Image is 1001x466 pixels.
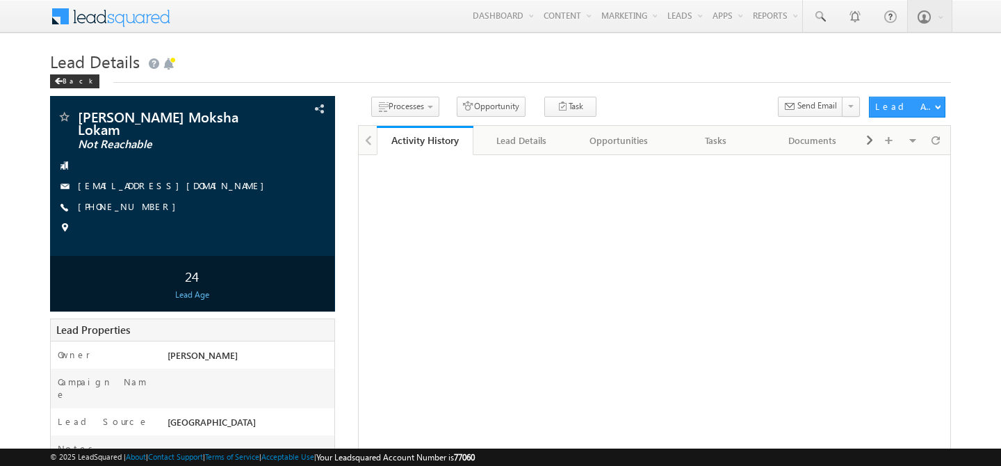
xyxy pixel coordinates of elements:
a: Contact Support [148,452,203,461]
a: Opportunities [571,126,668,155]
label: Owner [58,348,90,361]
span: 77060 [454,452,475,463]
button: Processes [371,97,439,117]
a: Tasks [667,126,765,155]
span: © 2025 LeadSquared | | | | | [50,451,475,464]
label: Notes [58,442,98,455]
div: Documents [776,132,849,149]
a: About [126,452,146,461]
div: Lead Age [54,289,331,301]
button: Lead Actions [869,97,945,118]
button: Opportunity [457,97,526,117]
a: [EMAIL_ADDRESS][DOMAIN_NAME] [78,179,271,191]
a: Documents [765,126,862,155]
div: [GEOGRAPHIC_DATA] [164,415,334,435]
div: Back [50,74,99,88]
span: [PHONE_NUMBER] [78,200,183,214]
div: Lead Actions [875,100,934,113]
a: Back [50,74,106,86]
button: Task [544,97,596,117]
div: 24 [54,263,331,289]
span: Processes [389,101,424,111]
label: Campaign Name [58,376,154,401]
div: Activity History [387,134,464,147]
span: Your Leadsquared Account Number is [316,452,475,463]
span: Lead Properties [56,323,130,337]
span: Send Email [797,99,837,112]
div: Opportunities [582,132,656,149]
a: Terms of Service [205,452,259,461]
span: Not Reachable [78,138,254,152]
span: [PERSON_NAME] Moksha Lokam [78,110,254,135]
a: Acceptable Use [261,452,314,461]
a: Activity History [377,126,474,155]
div: Tasks [678,132,752,149]
span: [PERSON_NAME] [168,349,238,361]
a: Lead Details [473,126,571,155]
label: Lead Source [58,415,149,428]
div: Lead Details [485,132,558,149]
span: Lead Details [50,50,140,72]
button: Send Email [778,97,843,117]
